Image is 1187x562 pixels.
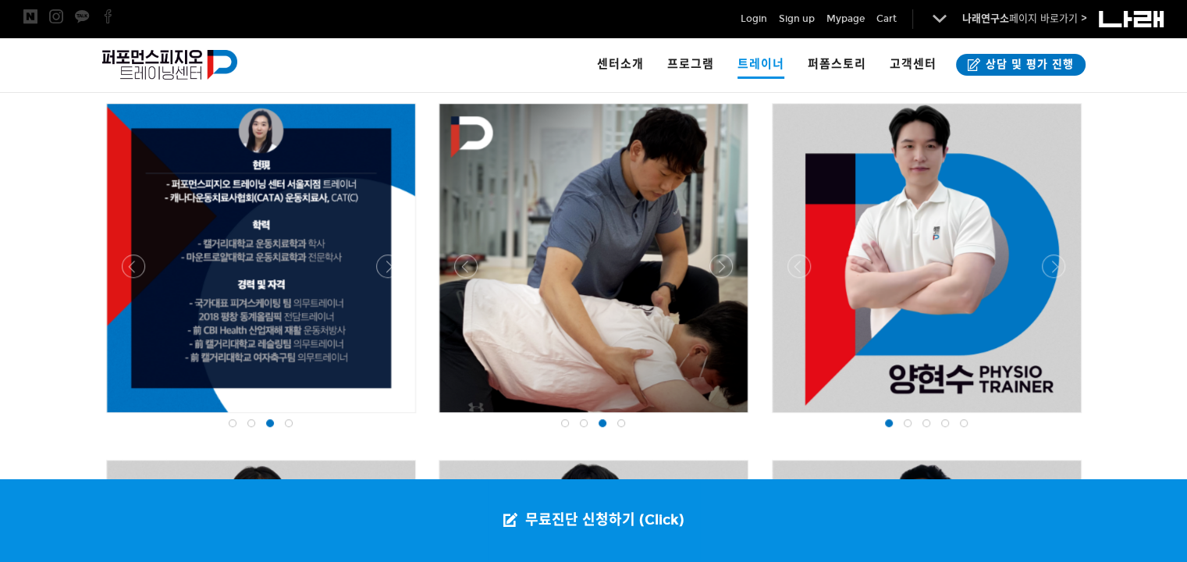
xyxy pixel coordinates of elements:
a: Login [741,11,767,27]
span: 센터소개 [597,57,644,71]
a: 센터소개 [585,37,656,92]
a: Mypage [826,11,865,27]
a: 고객센터 [878,37,948,92]
a: Sign up [779,11,815,27]
a: Cart [876,11,897,27]
a: 나래연구소페이지 바로가기 > [962,12,1087,25]
strong: 나래연구소 [962,12,1009,25]
span: 상담 및 평가 진행 [981,57,1074,73]
a: 트레이너 [726,37,796,92]
a: 퍼폼스토리 [796,37,878,92]
a: 프로그램 [656,37,726,92]
a: 무료진단 신청하기 (Click) [488,479,700,562]
span: 프로그램 [667,57,714,71]
span: 퍼폼스토리 [808,57,866,71]
a: 상담 및 평가 진행 [956,54,1086,76]
span: 트레이너 [737,52,784,79]
span: 고객센터 [890,57,936,71]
